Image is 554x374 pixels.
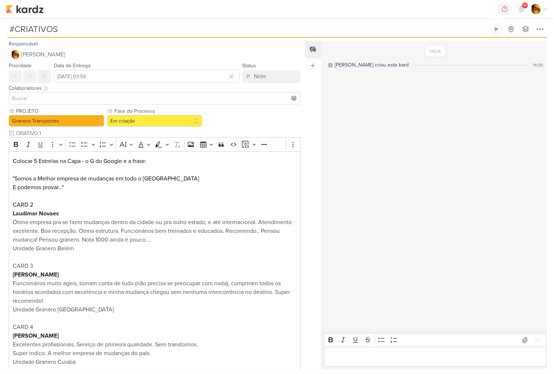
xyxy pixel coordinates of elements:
button: [PERSON_NAME] [9,48,300,61]
span: Unidade Granero Cuiabá [13,358,75,366]
p: CARD 2 [13,200,296,209]
p: "Somos a Melhor empresa de mudanças em todo o [GEOGRAPHIC_DATA] [13,174,296,183]
label: PROJETO [15,107,104,115]
span: Super indico. A melhor empresa de mudanças do país. [13,350,151,357]
button: Em criação [107,115,203,127]
label: Fase do Processo [114,107,203,115]
p: E podemos provar…" [13,183,296,192]
label: Responsável [9,41,38,47]
span: Unidade Granero [GEOGRAPHIC_DATA] [13,306,114,313]
img: Leandro Guedes [11,50,20,59]
div: Ligar relógio [494,26,499,32]
a: [PERSON_NAME] [13,332,59,339]
input: Texto sem título [15,130,300,137]
div: Colaboradores [9,84,300,92]
a: Laudimar Novaes [13,210,59,217]
img: Leandro Guedes [531,4,541,14]
label: Data de Entrega [54,63,90,69]
span: Ótima empresa pra se fazer mudanças dentro da cidade ou pra outro estado, e até internacional. At... [13,219,292,243]
button: Granero Transportes [9,115,104,127]
input: Select a date [54,70,239,83]
input: Kard Sem Título [7,23,488,36]
span: CARD 4 [13,323,33,331]
div: Note [254,72,266,81]
span: [PERSON_NAME] [21,50,65,59]
label: Prioridade [9,63,32,69]
img: kardz.app [6,5,44,13]
button: Note [242,70,300,83]
div: Editor toolbar [9,137,300,151]
span: Funcionários muito ágeis, tomam conta de tudo (não precisa se preocupar com nada), cumpriram todo... [13,280,290,305]
span: CARD 3 [13,262,33,270]
span: Unidade Granero Belém [13,245,74,252]
div: Editor toolbar [324,333,547,347]
a: [PERSON_NAME] [13,271,59,278]
div: Editor editing area: main [324,347,547,367]
div: 14:05 [533,62,543,68]
p: Colocar 5 Estrelas na Capa - o G do Google e a frase: [13,157,296,166]
input: Buscar [11,94,299,103]
label: Status [242,63,256,69]
div: [PERSON_NAME] criou este kard [335,61,409,69]
span: 9+ [523,3,527,8]
span: Excelentes profissionais. Serviço de primeira qualidade. Sem transtornos.. [13,341,199,348]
